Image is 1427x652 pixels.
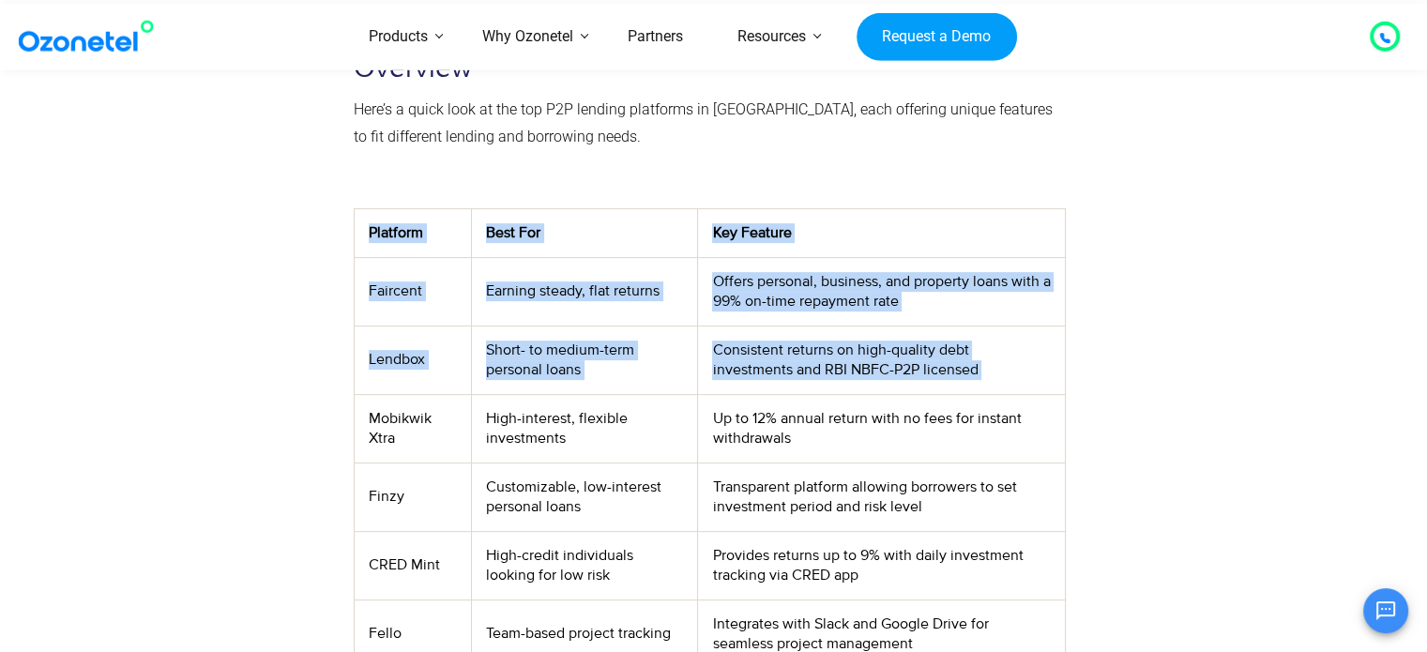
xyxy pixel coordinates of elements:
th: Best For [472,208,698,257]
td: Up to 12% annual return with no fees for instant withdrawals [698,394,1065,462]
td: CRED Mint [354,531,471,599]
td: High-credit individuals looking for low risk [472,531,698,599]
a: Products [342,4,455,70]
th: Key Feature [698,208,1065,257]
th: Platform [354,208,471,257]
td: Transparent platform allowing borrowers to set investment period and risk level [698,462,1065,531]
td: Short- to medium-term personal loans [472,326,698,394]
td: Customizable, low-interest personal loans [472,462,698,531]
td: Provides returns up to 9% with daily investment tracking via CRED app [698,531,1065,599]
td: Faircent [354,257,471,326]
td: Mobikwik Xtra [354,394,471,462]
a: Why Ozonetel [455,4,600,70]
a: Request a Demo [857,12,1017,61]
span: Here’s a quick look at the top P2P lending platforms in [GEOGRAPHIC_DATA], each offering unique f... [354,100,1053,145]
td: Lendbox [354,326,471,394]
td: Finzy [354,462,471,531]
a: Partners [600,4,710,70]
td: High-interest, flexible investments [472,394,698,462]
td: Consistent returns on high-quality debt investments and RBI NBFC-P2P licensed [698,326,1065,394]
td: Earning steady, flat returns [472,257,698,326]
td: Offers personal, business, and property loans with a 99% on-time repayment rate [698,257,1065,326]
a: Resources [710,4,833,70]
button: Open chat [1363,588,1408,633]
